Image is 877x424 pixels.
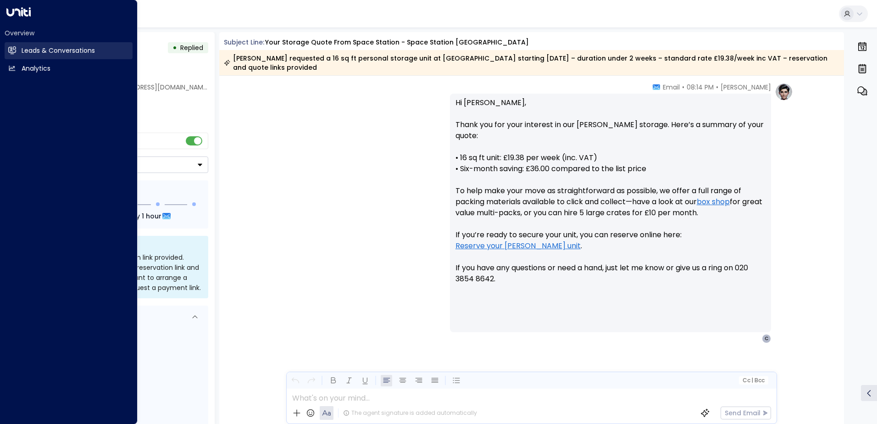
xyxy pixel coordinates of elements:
[738,376,768,385] button: Cc|Bcc
[224,38,264,47] span: Subject Line:
[22,46,95,56] h2: Leads & Conversations
[663,83,680,92] span: Email
[289,375,301,386] button: Undo
[687,83,714,92] span: 08:14 PM
[45,211,201,221] div: Next Follow Up:
[172,39,177,56] div: •
[762,334,771,343] div: C
[742,377,764,384] span: Cc Bcc
[265,38,529,47] div: Your storage quote from Space Station - Space Station [GEOGRAPHIC_DATA]
[775,83,793,101] img: profile-logo.png
[455,240,581,251] a: Reserve your [PERSON_NAME] unit
[5,28,133,38] h2: Overview
[721,83,771,92] span: [PERSON_NAME]
[45,188,201,197] div: Follow Up Sequence
[22,64,50,73] h2: Analytics
[305,375,317,386] button: Redo
[682,83,684,92] span: •
[455,97,766,296] p: Hi [PERSON_NAME], Thank you for your interest in our [PERSON_NAME] storage. Here’s a summary of y...
[343,409,477,417] div: The agent signature is added automatically
[5,60,133,77] a: Analytics
[180,43,203,52] span: Replied
[751,377,753,384] span: |
[5,42,133,59] a: Leads & Conversations
[697,196,730,207] a: box shop
[93,211,161,221] span: In about 1 day 1 hour
[716,83,718,92] span: •
[224,54,839,72] div: [PERSON_NAME] requested a 16 sq ft personal storage unit at [GEOGRAPHIC_DATA] starting [DATE] – d...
